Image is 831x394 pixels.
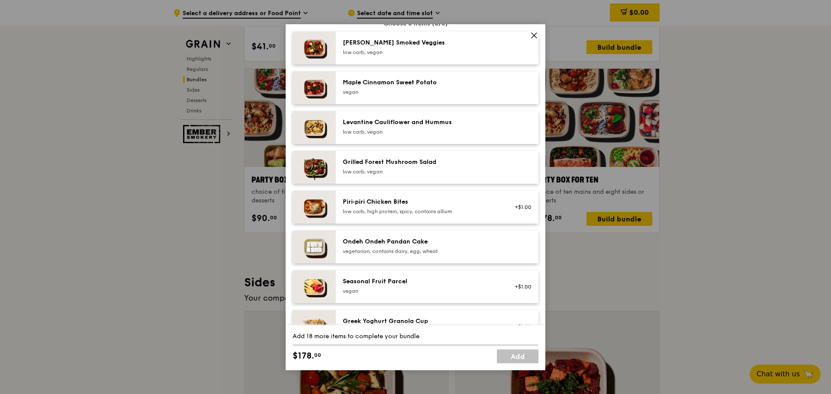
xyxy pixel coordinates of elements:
img: daily_normal_Thyme-Rosemary-Zucchini-HORZ.jpg [293,32,336,64]
div: vegan [343,288,498,295]
img: daily_normal_Levantine_Cauliflower_and_Hummus__Horizontal_.jpg [293,111,336,144]
img: daily_normal_Seasonal_Fruit_Parcel__Horizontal_.jpg [293,270,336,303]
div: vegan [343,89,498,96]
div: Ondeh Ondeh Pandan Cake [343,237,498,246]
div: low carb, vegan [343,49,498,56]
img: daily_normal_Greek_Yoghurt_Granola_Cup.jpeg [293,310,336,353]
span: 00 [314,352,321,359]
div: Add 18 more items to complete your bundle [293,332,538,341]
div: Seasonal Fruit Parcel [343,277,498,286]
img: daily_normal_Piri-Piri-Chicken-Bites-HORZ.jpg [293,191,336,224]
img: daily_normal_Ondeh_Ondeh_Pandan_Cake-HORZ.jpg [293,231,336,263]
div: low carb, high protein, spicy, contains allium [343,208,498,215]
div: [PERSON_NAME] Smoked Veggies [343,38,498,47]
img: daily_normal_Grilled-Forest-Mushroom-Salad-HORZ.jpg [293,151,336,184]
div: Levantine Cauliflower and Hummus [343,118,498,127]
div: Piri‑piri Chicken Bites [343,198,498,206]
img: daily_normal_Maple_Cinnamon_Sweet_Potato__Horizontal_.jpg [293,71,336,104]
div: low carb, vegan [343,168,498,175]
div: Grilled Forest Mushroom Salad [343,158,498,167]
span: $178. [293,349,314,362]
div: +$1.00 [509,204,531,211]
a: Add [497,349,538,363]
div: vegetarian, contains dairy, egg, wheat [343,248,498,255]
div: Greek Yoghurt Granola Cup [343,317,498,326]
div: low carb, vegan [343,128,498,135]
div: +$1.00 [509,283,531,290]
div: +$1.00 [509,323,531,330]
div: Maple Cinnamon Sweet Potato [343,78,498,87]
